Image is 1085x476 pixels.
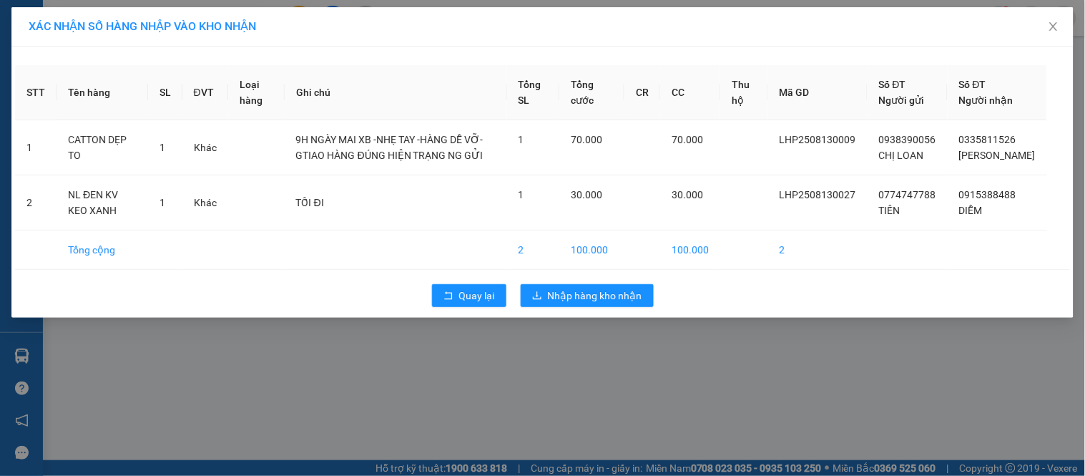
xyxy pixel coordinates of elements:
[959,205,983,216] span: DIỄM
[624,65,660,120] th: CR
[780,134,856,145] span: LHP2508130009
[15,120,57,175] td: 1
[228,65,285,120] th: Loại hàng
[57,175,148,230] td: NL ĐEN KV KEO XANH
[432,284,506,307] button: rollbackQuay lại
[672,134,703,145] span: 70.000
[285,65,507,120] th: Ghi chú
[459,288,495,303] span: Quay lại
[1048,21,1059,32] span: close
[559,65,624,120] th: Tổng cước
[15,65,57,120] th: STT
[57,65,148,120] th: Tên hàng
[959,79,986,90] span: Số ĐT
[29,19,256,33] span: XÁC NHẬN SỐ HÀNG NHẬP VÀO KHO NHẬN
[548,288,642,303] span: Nhập hàng kho nhận
[879,79,906,90] span: Số ĐT
[720,65,768,120] th: Thu hộ
[15,175,57,230] td: 2
[879,205,900,216] span: TIẾN
[507,65,559,120] th: Tổng SL
[879,189,936,200] span: 0774747788
[159,142,165,153] span: 1
[879,94,925,106] span: Người gửi
[182,175,228,230] td: Khác
[780,189,856,200] span: LHP2508130027
[768,65,868,120] th: Mã GD
[660,230,720,270] td: 100.000
[532,291,542,302] span: download
[959,189,1016,200] span: 0915388488
[521,284,654,307] button: downloadNhập hàng kho nhận
[1034,7,1074,47] button: Close
[159,197,165,208] span: 1
[959,150,1036,161] span: [PERSON_NAME]
[879,134,936,145] span: 0938390056
[507,230,559,270] td: 2
[959,94,1013,106] span: Người nhận
[959,134,1016,145] span: 0335811526
[519,189,524,200] span: 1
[768,230,868,270] td: 2
[672,189,703,200] span: 30.000
[879,150,924,161] span: CHỊ LOAN
[57,230,148,270] td: Tổng cộng
[443,291,453,302] span: rollback
[519,134,524,145] span: 1
[182,65,228,120] th: ĐVT
[182,120,228,175] td: Khác
[296,134,483,161] span: 9H NGÀY MAI XB -NHẸ TAY -HÀNG DỄ VỠ- GTIAO HÀNG ĐÚNG HIỆN TRẠNG NG GỬI
[571,189,602,200] span: 30.000
[660,65,720,120] th: CC
[57,120,148,175] td: CATTON DẸP TO
[148,65,182,120] th: SL
[571,134,602,145] span: 70.000
[559,230,624,270] td: 100.000
[296,197,324,208] span: TỐI ĐI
